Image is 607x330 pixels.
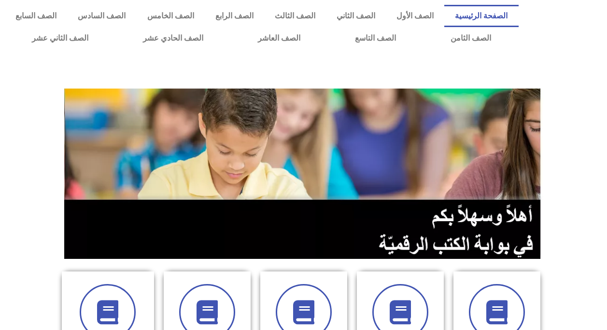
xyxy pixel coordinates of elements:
a: الصف الثاني [326,5,386,27]
a: الصف الثامن [423,27,519,49]
a: الصف الأول [386,5,444,27]
a: الصف الحادي عشر [116,27,231,49]
a: الصف السابع [5,5,67,27]
a: الصف الثاني عشر [5,27,116,49]
a: الصف السادس [67,5,136,27]
a: الصف الخامس [136,5,204,27]
a: الصفحة الرئيسية [444,5,518,27]
a: الصف الثالث [264,5,326,27]
a: الصف التاسع [328,27,423,49]
a: الصف الرابع [205,5,264,27]
a: الصف العاشر [231,27,328,49]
